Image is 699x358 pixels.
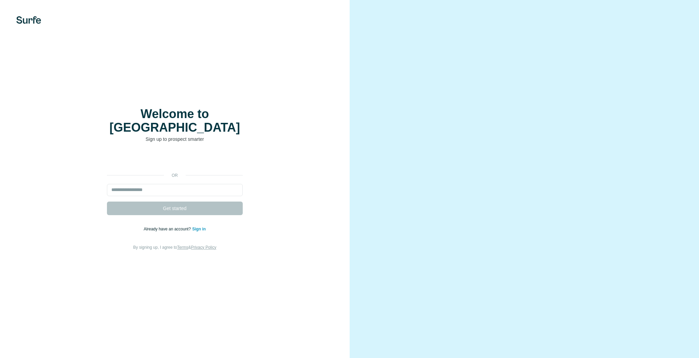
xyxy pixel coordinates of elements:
[104,153,246,168] iframe: Botón de Acceder con Google
[164,172,186,178] p: or
[107,136,243,143] p: Sign up to prospect smarter
[133,245,216,250] span: By signing up, I agree to &
[144,227,192,231] span: Already have an account?
[191,245,216,250] a: Privacy Policy
[192,227,206,231] a: Sign in
[177,245,188,250] a: Terms
[16,16,41,24] img: Surfe's logo
[107,107,243,134] h1: Welcome to [GEOGRAPHIC_DATA]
